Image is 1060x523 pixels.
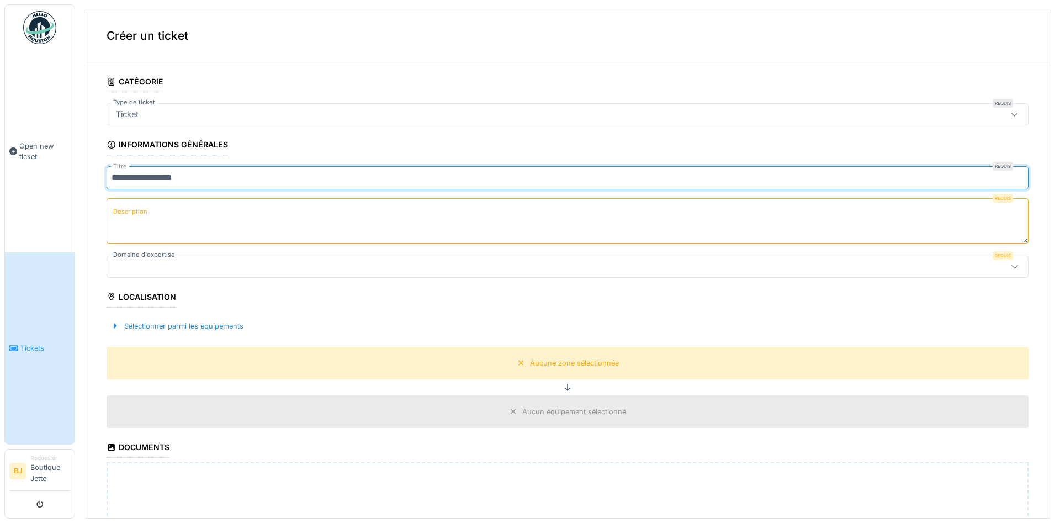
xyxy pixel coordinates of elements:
[111,250,177,260] label: Domaine d'expertise
[107,136,228,155] div: Informations générales
[30,454,70,488] li: Boutique Jette
[993,162,1013,171] div: Requis
[84,9,1051,62] div: Créer un ticket
[530,358,619,368] div: Aucune zone sélectionnée
[5,252,75,444] a: Tickets
[19,141,70,162] span: Open new ticket
[111,98,157,107] label: Type de ticket
[993,194,1013,203] div: Requis
[111,162,129,171] label: Titre
[993,251,1013,260] div: Requis
[522,406,626,417] div: Aucun équipement sélectionné
[112,108,143,120] div: Ticket
[9,463,26,479] li: BJ
[111,205,150,219] label: Description
[107,73,163,92] div: Catégorie
[30,454,70,462] div: Requester
[993,99,1013,108] div: Requis
[23,11,56,44] img: Badge_color-CXgf-gQk.svg
[5,50,75,252] a: Open new ticket
[20,343,70,353] span: Tickets
[9,454,70,491] a: BJ RequesterBoutique Jette
[107,319,248,334] div: Sélectionner parmi les équipements
[107,289,176,308] div: Localisation
[107,439,169,458] div: Documents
